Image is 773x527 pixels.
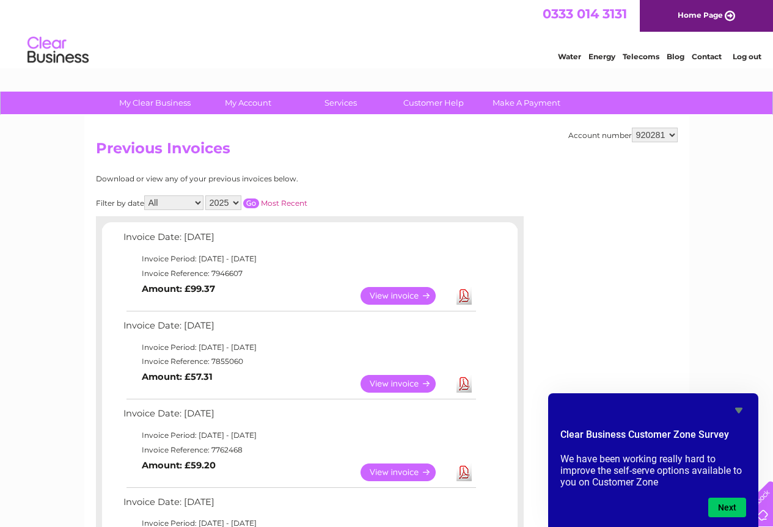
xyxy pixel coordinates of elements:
[120,354,478,369] td: Invoice Reference: 7855060
[96,175,417,183] div: Download or view any of your previous invoices below.
[120,318,478,340] td: Invoice Date: [DATE]
[383,92,484,114] a: Customer Help
[560,403,746,517] div: Clear Business Customer Zone Survey
[588,52,615,61] a: Energy
[476,92,577,114] a: Make A Payment
[120,494,478,517] td: Invoice Date: [DATE]
[667,52,684,61] a: Blog
[120,405,478,428] td: Invoice Date: [DATE]
[543,6,627,21] a: 0333 014 3131
[96,195,417,210] div: Filter by date
[558,52,581,61] a: Water
[560,427,746,448] h2: Clear Business Customer Zone Survey
[456,463,472,481] a: Download
[692,52,722,61] a: Contact
[142,283,215,294] b: Amount: £99.37
[120,252,478,266] td: Invoice Period: [DATE] - [DATE]
[361,463,450,481] a: View
[560,453,746,488] p: We have been working really hard to improve the self-serve options available to you on Customer Zone
[708,498,746,517] button: Next question
[261,198,307,208] a: Most Recent
[142,371,213,382] b: Amount: £57.31
[104,92,205,114] a: My Clear Business
[120,340,478,355] td: Invoice Period: [DATE] - [DATE]
[361,287,450,305] a: View
[27,32,89,69] img: logo.png
[96,140,678,163] h2: Previous Invoices
[120,443,478,457] td: Invoice Reference: 7762468
[361,375,450,393] a: View
[120,229,478,252] td: Invoice Date: [DATE]
[456,375,472,393] a: Download
[456,287,472,305] a: Download
[733,52,761,61] a: Log out
[623,52,659,61] a: Telecoms
[98,7,676,59] div: Clear Business is a trading name of Verastar Limited (registered in [GEOGRAPHIC_DATA] No. 3667643...
[731,403,746,418] button: Hide survey
[120,428,478,443] td: Invoice Period: [DATE] - [DATE]
[290,92,391,114] a: Services
[197,92,298,114] a: My Account
[142,460,216,471] b: Amount: £59.20
[120,266,478,281] td: Invoice Reference: 7946607
[568,128,678,142] div: Account number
